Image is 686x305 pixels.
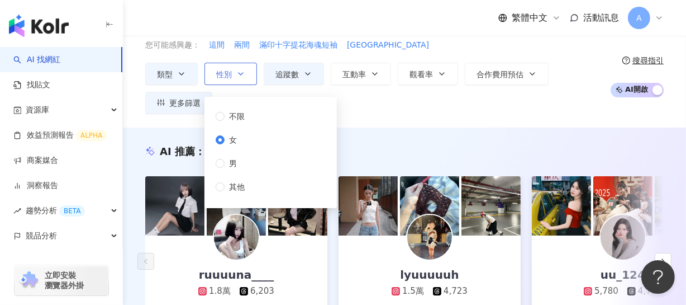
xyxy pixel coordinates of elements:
[45,270,84,290] span: 立即安裝 瀏覽器外掛
[407,215,452,260] img: KOL Avatar
[342,70,366,79] span: 互動率
[638,285,662,297] div: 4,723
[444,285,468,297] div: 4,723
[331,63,391,85] button: 互動率
[594,285,618,297] div: 5,780
[26,198,85,223] span: 趨勢分析
[216,70,232,79] span: 性別
[461,176,521,236] img: post-image
[145,92,212,114] button: 更多篩選
[402,285,424,297] div: 1.5萬
[209,40,225,51] span: 這間
[512,12,547,24] span: 繁體中文
[264,63,324,85] button: 追蹤數
[225,157,241,170] span: 男
[346,39,430,51] button: [GEOGRAPHIC_DATA]
[188,267,285,283] div: ruuuuna____
[18,271,40,289] img: chrome extension
[465,63,549,85] button: 合作費用預估
[145,176,204,236] img: post-image
[583,12,619,23] span: 活動訊息
[400,176,459,236] img: post-image
[259,40,337,51] span: 滿印十字提花海魂短袖
[347,40,429,51] span: [GEOGRAPHIC_DATA]
[250,285,274,297] div: 6,203
[409,70,433,79] span: 觀看率
[26,223,57,248] span: 競品分析
[169,98,201,107] span: 更多篩選
[339,176,398,236] img: post-image
[59,205,85,217] div: BETA
[234,39,250,51] button: 兩間
[13,155,58,166] a: 商案媒合
[593,176,652,236] img: post-image
[13,180,58,191] a: 洞察報告
[259,39,338,51] button: 滿印十字提花海魂短袖
[225,181,249,193] span: 其他
[234,40,250,51] span: 兩間
[157,70,173,79] span: 類型
[160,144,265,158] div: AI 推薦 ：
[145,63,198,85] button: 類型
[13,54,60,65] a: searchAI 找網紅
[209,285,231,297] div: 1.8萬
[589,267,656,283] div: uu_124
[225,110,249,123] span: 不限
[636,12,642,24] span: A
[641,260,675,294] iframe: Help Scout Beacon - Open
[632,56,664,65] div: 搜尋指引
[532,176,591,236] img: post-image
[477,70,523,79] span: 合作費用預估
[275,70,299,79] span: 追蹤數
[398,63,458,85] button: 觀看率
[601,215,645,260] img: KOL Avatar
[13,79,50,91] a: 找貼文
[225,134,241,146] span: 女
[622,57,630,64] span: question-circle
[13,207,21,215] span: rise
[145,40,200,51] span: 您可能感興趣：
[15,265,108,295] a: chrome extension立即安裝 瀏覽器外掛
[13,130,107,141] a: 效益預測報告ALPHA
[26,97,49,123] span: 資源庫
[9,15,69,37] img: logo
[208,39,225,51] button: 這間
[389,267,470,283] div: lyuuuuuh
[214,215,259,260] img: KOL Avatar
[204,63,257,85] button: 性別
